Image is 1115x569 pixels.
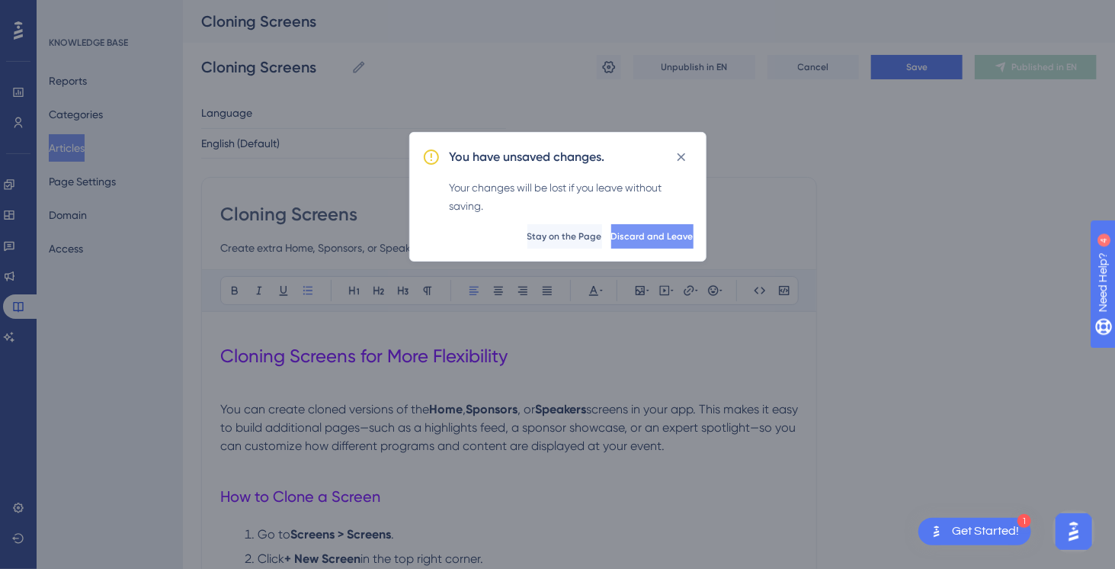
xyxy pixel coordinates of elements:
div: 4 [106,8,111,20]
span: Discard and Leave [611,230,694,243]
span: Need Help? [36,4,95,22]
span: Stay on the Page [527,230,602,243]
iframe: UserGuiding AI Assistant Launcher [1051,509,1097,555]
div: Get Started! [952,523,1019,540]
div: Open Get Started! checklist, remaining modules: 1 [918,518,1031,545]
img: launcher-image-alternative-text [928,522,946,541]
div: Your changes will be lost if you leave without saving. [450,178,694,215]
h2: You have unsaved changes. [450,148,605,166]
div: 1 [1017,514,1031,528]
